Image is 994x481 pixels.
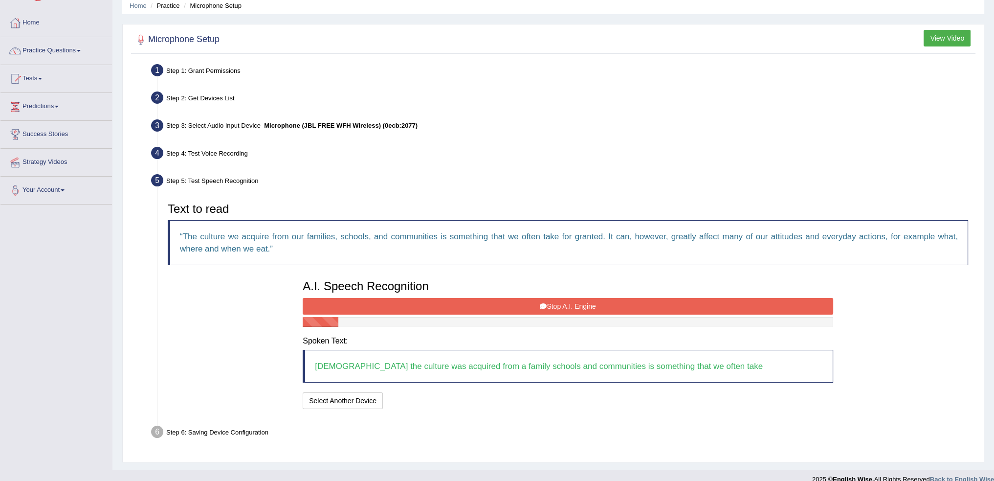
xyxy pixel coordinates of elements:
button: View Video [924,30,971,46]
div: Step 6: Saving Device Configuration [147,423,979,444]
a: Your Account [0,177,112,201]
a: Home [0,9,112,34]
h2: Microphone Setup [133,32,220,47]
h3: A.I. Speech Recognition [303,280,833,293]
b: Microphone (JBL FREE WFH Wireless) (0ecb:2077) [264,122,418,129]
li: Microphone Setup [181,1,242,10]
div: Step 5: Test Speech Recognition [147,171,979,193]
div: Step 2: Get Devices List [147,89,979,110]
button: Select Another Device [303,392,383,409]
a: Practice Questions [0,37,112,62]
div: Step 4: Test Voice Recording [147,144,979,165]
div: Step 1: Grant Permissions [147,61,979,83]
h3: Text to read [168,203,968,215]
li: Practice [148,1,179,10]
q: The culture we acquire from our families, schools, and communities is something that we often tak... [180,232,958,253]
h4: Spoken Text: [303,337,833,345]
div: Step 3: Select Audio Input Device [147,116,979,138]
a: Home [130,2,147,9]
a: Strategy Videos [0,149,112,173]
span: – [261,122,418,129]
a: Success Stories [0,121,112,145]
a: Tests [0,65,112,90]
blockquote: [DEMOGRAPHIC_DATA] the culture was acquired from a family schools and communities is something th... [303,350,833,383]
button: Stop A.I. Engine [303,298,833,315]
a: Predictions [0,93,112,117]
